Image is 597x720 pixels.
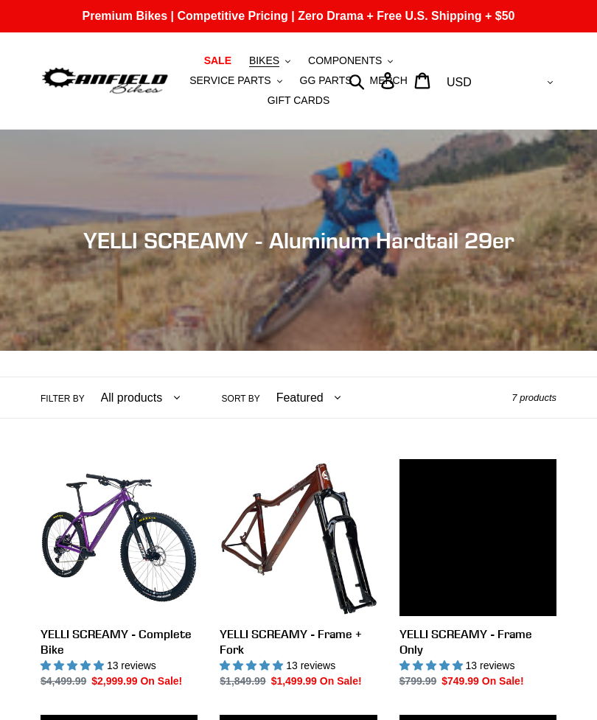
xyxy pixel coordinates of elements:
[204,55,231,67] span: SALE
[512,392,556,403] span: 7 products
[300,74,352,87] span: GG PARTS
[41,65,170,97] img: Canfield Bikes
[293,71,360,91] a: GG PARTS
[83,227,514,254] span: YELLI SCREAMY - Aluminum Hardtail 29er
[242,51,298,71] button: BIKES
[182,71,289,91] button: SERVICE PARTS
[41,392,85,405] label: Filter by
[189,74,270,87] span: SERVICE PARTS
[197,51,239,71] a: SALE
[301,51,400,71] button: COMPONENTS
[260,91,338,111] a: GIFT CARDS
[249,55,279,67] span: BIKES
[308,55,382,67] span: COMPONENTS
[222,392,260,405] label: Sort by
[268,94,330,107] span: GIFT CARDS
